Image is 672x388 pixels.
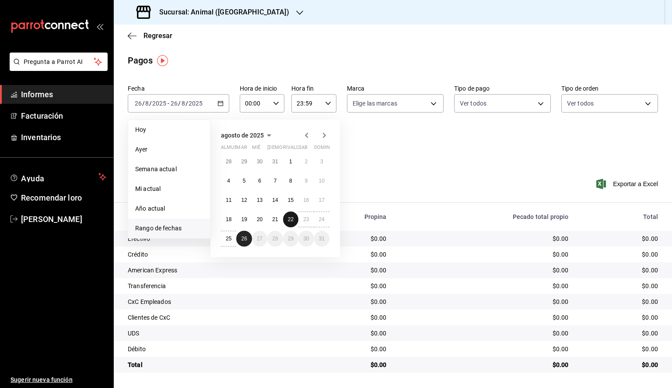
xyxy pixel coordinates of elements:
[553,251,569,258] font: $0.00
[236,173,252,189] button: 5 de agosto de 2025
[236,154,252,169] button: 29 de julio de 2025
[24,58,83,65] font: Pregunta a Parrot AI
[283,173,298,189] button: 8 de agosto de 2025
[226,236,231,242] font: 25
[298,212,314,227] button: 23 de agosto de 2025
[642,267,658,274] font: $0.00
[303,216,309,222] font: 23
[159,8,289,16] font: Sucursal: Animal ([GEOGRAPHIC_DATA])
[319,178,325,184] font: 10
[272,197,278,203] abbr: 14 de agosto de 2025
[257,236,262,242] font: 27
[135,166,177,173] font: Semana actual
[257,159,262,165] abbr: 30 de julio de 2025
[553,314,569,321] font: $0.00
[303,216,309,222] abbr: 23 de agosto de 2025
[314,154,329,169] button: 3 de agosto de 2025
[226,159,231,165] font: 28
[157,55,168,66] img: Marcador de información sobre herramientas
[553,346,569,353] font: $0.00
[304,159,308,165] abbr: 2 de agosto de 2025
[267,212,283,227] button: 21 de agosto de 2025
[314,192,329,208] button: 17 de agosto de 2025
[135,185,161,192] font: Mi actual
[642,346,658,353] font: $0.00
[272,236,278,242] font: 28
[347,85,365,92] font: Marca
[257,197,262,203] abbr: 13 de agosto de 2025
[643,213,658,220] font: Total
[371,251,387,258] font: $0.00
[460,100,486,107] font: Ver todos
[283,154,298,169] button: 1 de agosto de 2025
[252,154,267,169] button: 30 de julio de 2025
[283,231,298,247] button: 29 de agosto de 2025
[371,298,387,305] font: $0.00
[272,236,278,242] abbr: 28 de agosto de 2025
[221,192,236,208] button: 11 de agosto de 2025
[288,216,294,222] font: 22
[289,178,292,184] font: 8
[143,32,172,40] font: Regresar
[320,159,323,165] font: 3
[272,159,278,165] font: 31
[152,100,167,107] input: ----
[314,145,335,154] abbr: domingo
[289,159,292,165] font: 1
[371,314,387,321] font: $0.00
[319,197,325,203] font: 17
[241,216,247,222] font: 19
[283,145,307,150] font: rivalizar
[128,346,146,353] font: Débito
[274,178,277,184] font: 7
[226,236,231,242] abbr: 25 de agosto de 2025
[303,197,309,203] font: 16
[598,179,658,189] button: Exportar a Excel
[553,282,569,289] font: $0.00
[181,100,185,107] input: --
[243,178,246,184] font: 5
[561,85,599,92] font: Tipo de orden
[21,111,63,120] font: Facturación
[642,235,658,242] font: $0.00
[371,330,387,337] font: $0.00
[188,100,203,107] input: ----
[128,32,172,40] button: Regresar
[258,178,261,184] font: 6
[221,173,236,189] button: 4 de agosto de 2025
[320,159,323,165] abbr: 3 de agosto de 2025
[170,100,178,107] input: --
[128,330,139,337] font: UDS
[241,197,247,203] abbr: 12 de agosto de 2025
[21,133,61,142] font: Inventarios
[236,192,252,208] button: 12 de agosto de 2025
[178,100,181,107] font: /
[288,197,294,203] font: 15
[128,235,150,242] font: Efectivo
[226,216,231,222] abbr: 18 de agosto de 2025
[642,361,658,368] font: $0.00
[6,63,108,73] a: Pregunta a Parrot AI
[289,178,292,184] abbr: 8 de agosto de 2025
[319,216,325,222] abbr: 24 de agosto de 2025
[298,145,308,154] abbr: sábado
[288,216,294,222] abbr: 22 de agosto de 2025
[291,85,314,92] font: Hora fin
[553,267,569,274] font: $0.00
[314,145,335,150] font: dominio
[243,178,246,184] abbr: 5 de agosto de 2025
[567,100,594,107] font: Ver todos
[241,216,247,222] abbr: 19 de agosto de 2025
[298,192,314,208] button: 16 de agosto de 2025
[364,213,387,220] font: Propina
[642,282,658,289] font: $0.00
[274,178,277,184] abbr: 7 de agosto de 2025
[298,154,314,169] button: 2 de agosto de 2025
[642,330,658,337] font: $0.00
[252,173,267,189] button: 6 de agosto de 2025
[288,236,294,242] abbr: 29 de agosto de 2025
[267,145,319,154] abbr: jueves
[304,159,308,165] font: 2
[288,236,294,242] font: 29
[128,282,166,289] font: Transferencia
